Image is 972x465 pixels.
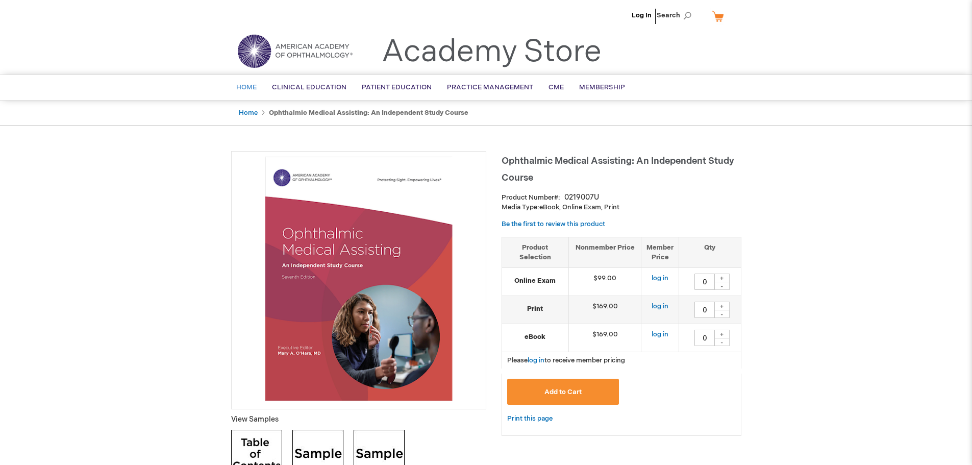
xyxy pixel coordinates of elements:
[714,274,730,282] div: +
[502,193,560,202] strong: Product Number
[544,388,582,396] span: Add to Cart
[568,268,641,296] td: $99.00
[714,282,730,290] div: -
[694,330,715,346] input: Qty
[641,237,679,267] th: Member Price
[714,338,730,346] div: -
[714,310,730,318] div: -
[652,302,668,310] a: log in
[652,274,668,282] a: log in
[502,156,734,183] span: Ophthalmic Medical Assisting: An Independent Study Course
[632,11,652,19] a: Log In
[679,237,741,267] th: Qty
[502,203,741,212] p: eBook, Online Exam, Print
[237,157,481,401] img: Ophthalmic Medical Assisting: An Independent Study Course
[382,34,602,70] a: Academy Store
[507,332,563,342] strong: eBook
[507,304,563,314] strong: Print
[568,324,641,352] td: $169.00
[507,412,553,425] a: Print this page
[502,237,569,267] th: Product Selection
[694,302,715,318] input: Qty
[568,237,641,267] th: Nonmember Price
[652,330,668,338] a: log in
[502,220,605,228] a: Be the first to review this product
[564,192,599,203] div: 0219007U
[714,302,730,310] div: +
[549,83,564,91] span: CME
[236,83,257,91] span: Home
[657,5,695,26] span: Search
[694,274,715,290] input: Qty
[502,203,539,211] strong: Media Type:
[714,330,730,338] div: +
[507,356,625,364] span: Please to receive member pricing
[507,379,619,405] button: Add to Cart
[579,83,625,91] span: Membership
[231,414,486,425] p: View Samples
[239,109,258,117] a: Home
[528,356,544,364] a: log in
[507,276,563,286] strong: Online Exam
[269,109,468,117] strong: Ophthalmic Medical Assisting: An Independent Study Course
[362,83,432,91] span: Patient Education
[568,296,641,324] td: $169.00
[447,83,533,91] span: Practice Management
[272,83,346,91] span: Clinical Education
